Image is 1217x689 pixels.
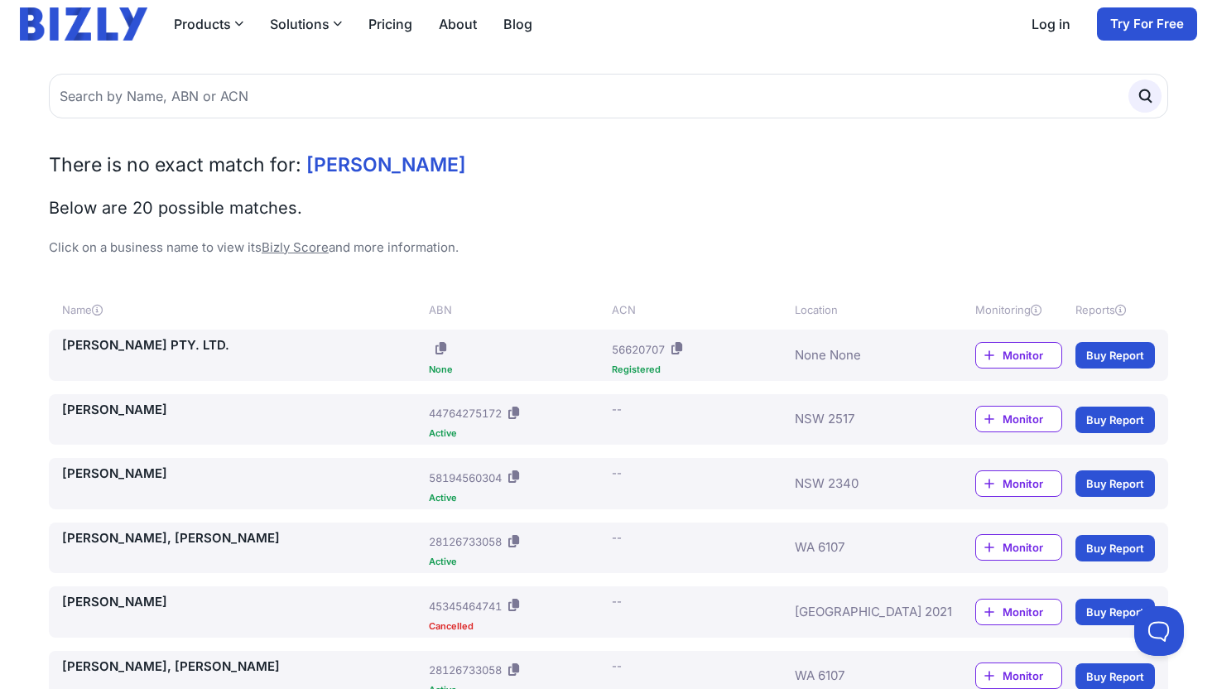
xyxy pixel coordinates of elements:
div: ABN [429,301,605,318]
a: Monitor [975,406,1062,432]
a: About [439,14,477,34]
input: Search by Name, ABN or ACN [49,74,1168,118]
a: Monitor [975,470,1062,497]
a: [PERSON_NAME], [PERSON_NAME] [62,529,422,548]
span: There is no exact match for: [49,153,301,176]
span: Monitor [1003,475,1061,492]
div: NSW 2340 [795,465,926,503]
div: WA 6107 [795,529,926,567]
div: ACN [612,301,788,318]
a: Monitor [975,534,1062,561]
span: Monitor [1003,411,1061,427]
a: [PERSON_NAME] PTY. LTD. [62,336,422,355]
div: Cancelled [429,622,605,631]
div: 45345464741 [429,598,502,614]
a: Buy Report [1075,599,1155,625]
div: None [429,365,605,374]
div: [GEOGRAPHIC_DATA] 2021 [795,593,926,631]
button: Solutions [270,14,342,34]
span: Monitor [1003,604,1061,620]
div: Registered [612,365,788,374]
span: Monitor [1003,667,1061,684]
a: [PERSON_NAME] [62,401,422,420]
div: 28126733058 [429,533,502,550]
iframe: Toggle Customer Support [1134,606,1184,656]
div: -- [612,658,622,674]
div: NSW 2517 [795,401,926,439]
a: [PERSON_NAME] [62,465,422,484]
a: Bizly Score [262,239,329,255]
a: [PERSON_NAME] [62,593,422,612]
div: -- [612,401,622,417]
div: Location [795,301,926,318]
span: [PERSON_NAME] [306,153,466,176]
div: Reports [1075,301,1155,318]
a: [PERSON_NAME], [PERSON_NAME] [62,658,422,677]
a: Blog [503,14,532,34]
div: 56620707 [612,341,665,358]
div: None None [795,336,926,374]
a: Buy Report [1075,407,1155,433]
span: Monitor [1003,347,1061,364]
a: Log in [1032,14,1070,34]
div: Active [429,494,605,503]
a: Buy Report [1075,342,1155,369]
a: Monitor [975,599,1062,625]
div: Name [62,301,422,318]
div: 58194560304 [429,470,502,486]
a: Monitor [975,342,1062,369]
a: Buy Report [1075,535,1155,561]
a: Pricing [368,14,412,34]
a: Monitor [975,662,1062,689]
a: Try For Free [1097,7,1197,41]
div: 44764275172 [429,405,502,422]
div: Monitoring [975,301,1062,318]
a: Buy Report [1075,470,1155,497]
button: Products [174,14,243,34]
div: Active [429,557,605,566]
p: Click on a business name to view its and more information. [49,238,1168,258]
div: -- [612,529,622,546]
span: Below are 20 possible matches. [49,198,302,218]
div: 28126733058 [429,662,502,678]
span: Monitor [1003,539,1061,556]
div: -- [612,593,622,609]
div: -- [612,465,622,481]
div: Active [429,429,605,438]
